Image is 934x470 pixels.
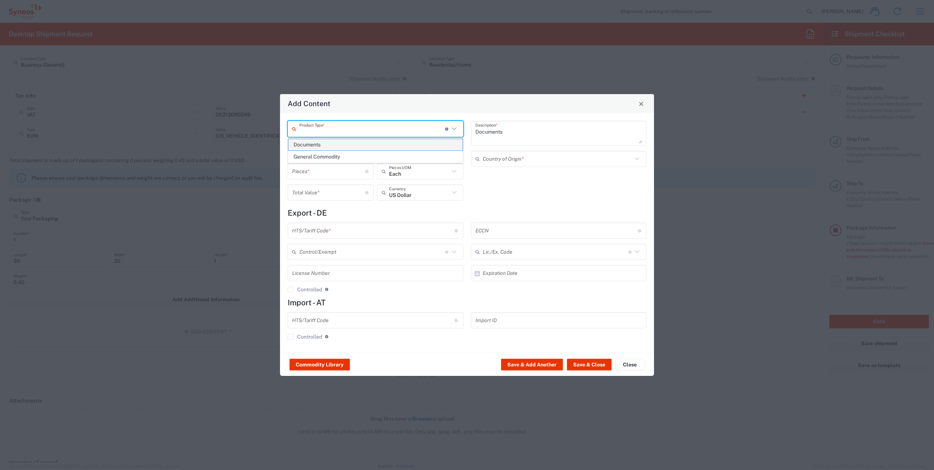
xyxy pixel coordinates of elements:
button: Save & Add Another [501,359,563,370]
label: Controlled [288,287,322,292]
button: Save & Close [567,359,612,370]
h4: Add Content [288,98,330,109]
span: General Commodity [288,151,463,163]
h4: Export - DE [288,208,646,217]
button: Close [615,359,645,370]
button: Close [636,98,646,109]
label: Controlled [288,334,322,340]
button: Commodity Library [289,359,350,370]
span: Documents [288,139,463,150]
h4: Import - AT [288,298,646,307]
